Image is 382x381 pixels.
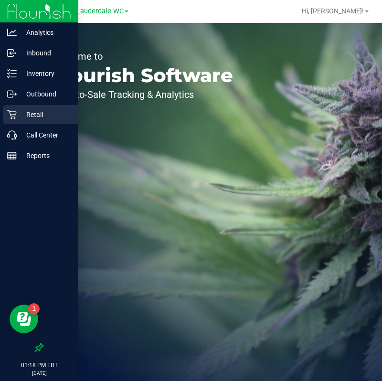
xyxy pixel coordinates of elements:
[4,370,74,377] p: [DATE]
[7,48,17,58] inline-svg: Inbound
[4,361,74,370] p: 01:18 PM EDT
[66,7,124,15] span: Ft. Lauderdale WC
[7,110,17,119] inline-svg: Retail
[17,68,74,79] p: Inventory
[17,27,74,38] p: Analytics
[17,109,74,120] p: Retail
[52,52,233,61] p: Welcome to
[17,150,74,161] p: Reports
[17,88,74,100] p: Outbound
[17,47,74,59] p: Inbound
[52,90,233,99] p: Seed-to-Sale Tracking & Analytics
[52,66,233,85] p: Flourish Software
[7,130,17,140] inline-svg: Call Center
[10,305,38,333] iframe: Resource center
[28,303,40,315] iframe: Resource center unread badge
[7,28,17,37] inline-svg: Analytics
[7,151,17,160] inline-svg: Reports
[17,129,74,141] p: Call Center
[302,7,364,15] span: Hi, [PERSON_NAME]!
[7,89,17,99] inline-svg: Outbound
[7,69,17,78] inline-svg: Inventory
